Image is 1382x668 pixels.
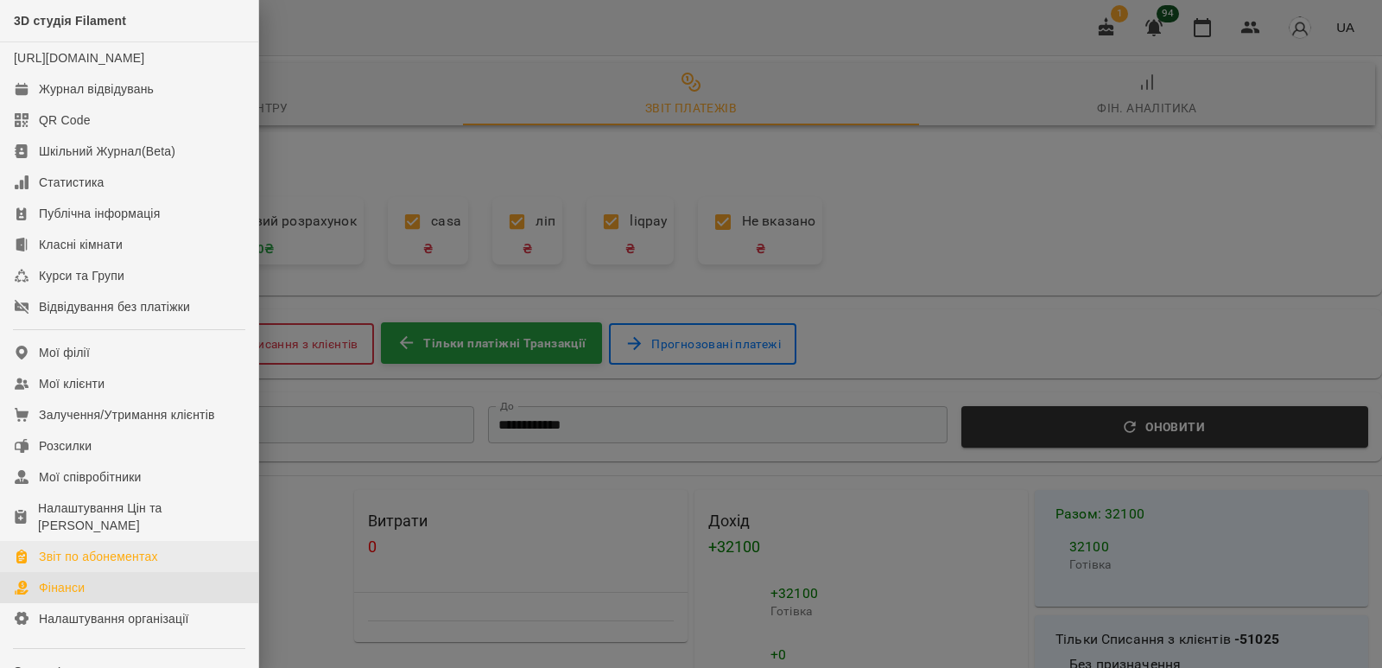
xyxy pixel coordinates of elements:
[39,468,142,486] div: Мої співробітники
[39,548,158,565] div: Звіт по абонементах
[39,174,105,191] div: Статистика
[39,143,175,160] div: Шкільний Журнал(Beta)
[39,579,85,596] div: Фінанси
[39,298,190,315] div: Відвідування без платіжки
[39,406,215,423] div: Залучення/Утримання клієнтів
[14,14,126,28] span: 3D студія Filament
[39,80,154,98] div: Журнал відвідувань
[39,375,105,392] div: Мої клієнти
[14,51,144,65] a: [URL][DOMAIN_NAME]
[39,437,92,455] div: Розсилки
[38,499,244,534] div: Налаштування Цін та [PERSON_NAME]
[39,344,90,361] div: Мої філії
[39,205,160,222] div: Публічна інформація
[39,111,91,129] div: QR Code
[39,610,189,627] div: Налаштування організації
[39,236,123,253] div: Класні кімнати
[39,267,124,284] div: Курси та Групи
